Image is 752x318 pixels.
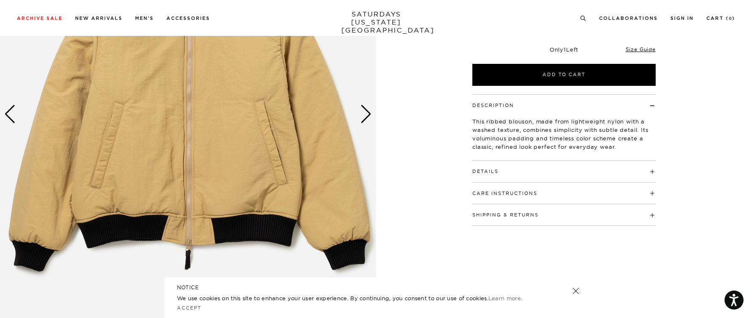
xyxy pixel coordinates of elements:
a: Archive Sale [17,16,63,21]
a: Learn more [488,295,521,302]
button: Care Instructions [472,191,537,196]
a: Cart (0) [706,16,735,21]
div: Next slide [360,105,372,123]
h5: NOTICE [177,284,575,291]
div: Only Left [472,46,656,53]
button: Shipping & Returns [472,213,539,217]
a: New Arrivals [75,16,123,21]
small: 0 [729,17,732,21]
div: Previous slide [4,105,16,123]
p: We use cookies on this site to enhance your user experience. By continuing, you consent to our us... [177,294,545,302]
a: SATURDAYS[US_STATE][GEOGRAPHIC_DATA] [341,10,411,34]
button: Add to Cart [472,64,656,86]
a: Men's [135,16,154,21]
button: Description [472,103,514,108]
a: Size Guide [626,46,656,52]
p: This ribbed blouson, made from lightweight nylon with a washed texture, combines simplicity with ... [472,117,656,151]
a: Accept [177,305,202,311]
a: Accessories [166,16,210,21]
span: 1 [564,46,566,53]
a: Collaborations [599,16,658,21]
button: Details [472,169,499,174]
a: Sign In [670,16,694,21]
